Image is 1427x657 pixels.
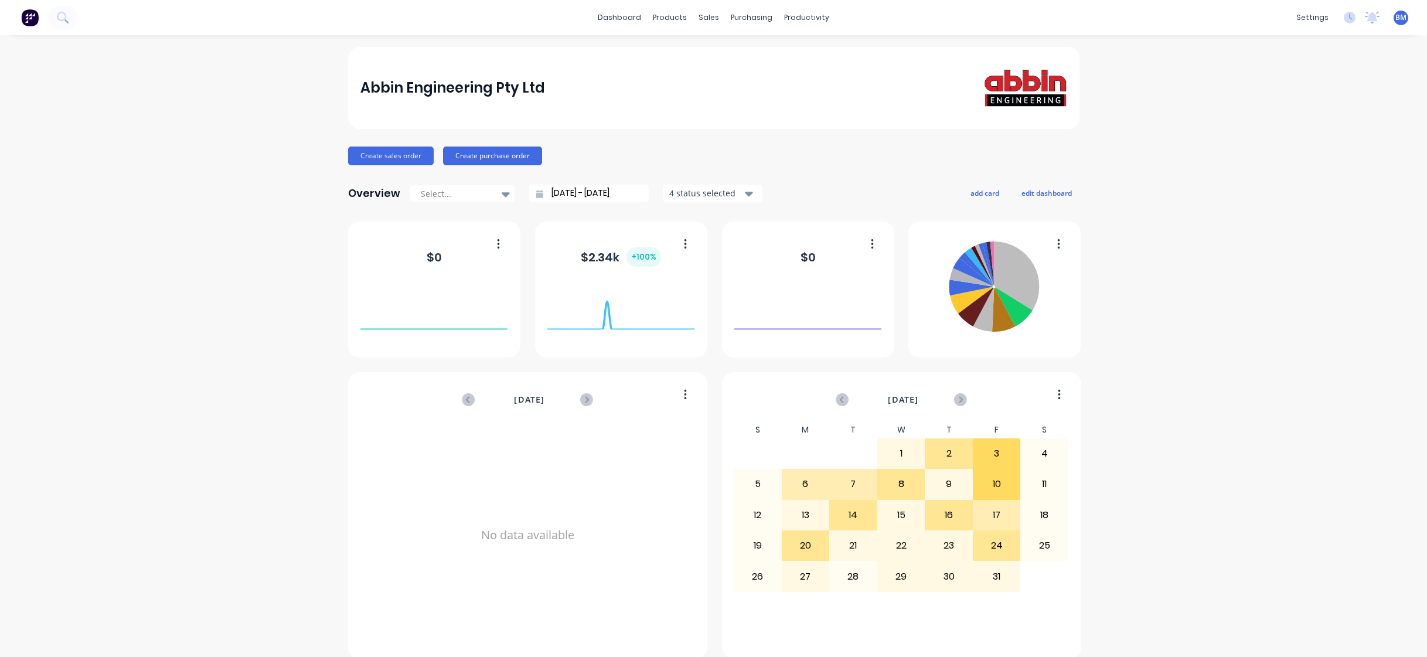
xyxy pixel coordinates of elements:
[782,469,829,499] div: 6
[973,439,1020,468] div: 3
[1020,421,1068,438] div: S
[973,561,1020,591] div: 31
[734,561,781,591] div: 26
[973,531,1020,560] div: 24
[734,421,782,438] div: S
[514,393,544,406] span: [DATE]
[360,76,545,100] div: Abbin Engineering Pty Ltd
[782,501,829,530] div: 13
[443,147,542,165] button: Create purchase order
[925,561,972,591] div: 30
[734,501,781,530] div: 12
[348,147,434,165] button: Create sales order
[21,9,39,26] img: Factory
[581,247,661,267] div: $ 2.34k
[963,185,1007,200] button: add card
[1395,12,1406,23] span: BM
[925,501,972,530] div: 16
[782,531,829,560] div: 20
[1021,501,1068,530] div: 18
[725,9,778,26] div: purchasing
[830,501,877,530] div: 14
[348,182,400,205] div: Overview
[925,439,972,468] div: 2
[782,561,829,591] div: 27
[888,393,918,406] span: [DATE]
[427,248,442,266] div: $ 0
[878,439,925,468] div: 1
[878,561,925,591] div: 29
[693,9,725,26] div: sales
[1290,9,1334,26] div: settings
[973,501,1020,530] div: 17
[830,531,877,560] div: 21
[878,469,925,499] div: 8
[877,421,925,438] div: W
[1021,469,1068,499] div: 11
[830,469,877,499] div: 7
[878,501,925,530] div: 15
[830,561,877,591] div: 28
[973,469,1020,499] div: 10
[734,531,781,560] div: 19
[778,9,835,26] div: productivity
[801,248,816,266] div: $ 0
[878,531,925,560] div: 22
[1021,439,1068,468] div: 4
[985,69,1067,107] img: Abbin Engineering Pty Ltd
[925,421,973,438] div: T
[973,421,1021,438] div: F
[734,469,781,499] div: 5
[925,531,972,560] div: 23
[663,185,762,202] button: 4 status selected
[782,421,830,438] div: M
[829,421,877,438] div: T
[626,247,661,267] div: + 100 %
[1014,185,1079,200] button: edit dashboard
[669,187,743,199] div: 4 status selected
[1021,531,1068,560] div: 25
[647,9,693,26] div: products
[592,9,647,26] a: dashboard
[360,421,694,649] div: No data available
[925,469,972,499] div: 9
